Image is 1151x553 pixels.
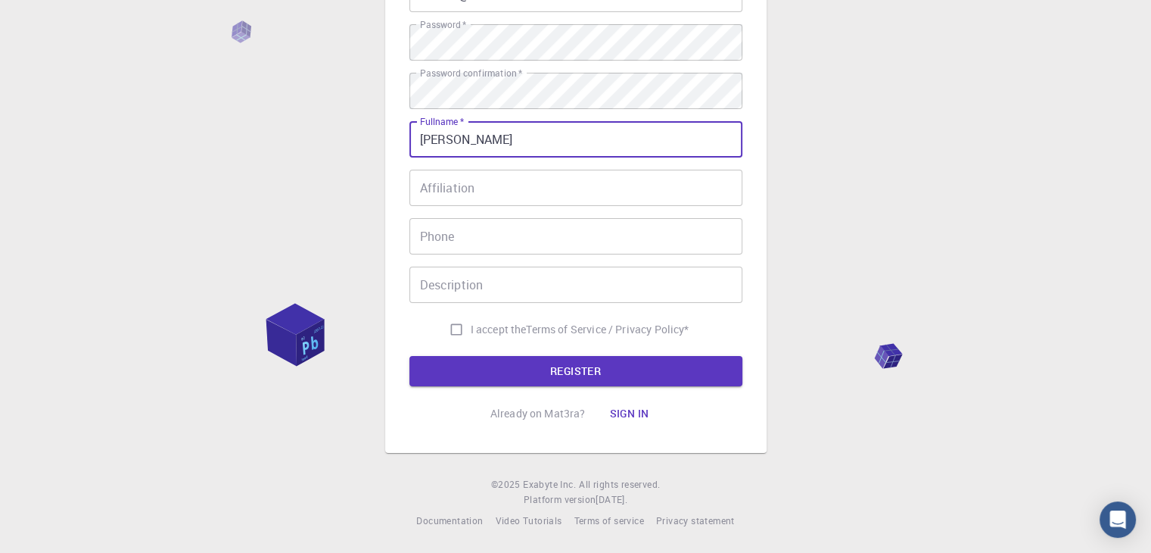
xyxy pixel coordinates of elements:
[597,398,661,429] button: Sign in
[526,322,689,337] a: Terms of Service / Privacy Policy*
[420,115,464,128] label: Fullname
[495,514,562,526] span: Video Tutorials
[416,514,483,529] a: Documentation
[596,492,627,508] a: [DATE].
[579,477,660,492] span: All rights reserved.
[574,514,643,526] span: Terms of service
[491,477,523,492] span: © 2025
[523,478,576,490] span: Exabyte Inc.
[596,493,627,505] span: [DATE] .
[495,514,562,529] a: Video Tutorials
[526,322,689,337] p: Terms of Service / Privacy Policy *
[490,406,586,421] p: Already on Mat3ra?
[416,514,483,526] span: Documentation
[656,514,735,526] span: Privacy statement
[524,492,596,508] span: Platform version
[420,67,522,80] label: Password confirmation
[409,356,742,386] button: REGISTER
[574,514,643,529] a: Terms of service
[471,322,527,337] span: I accept the
[523,477,576,492] a: Exabyte Inc.
[1100,501,1136,538] div: Open Intercom Messenger
[656,514,735,529] a: Privacy statement
[420,18,466,31] label: Password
